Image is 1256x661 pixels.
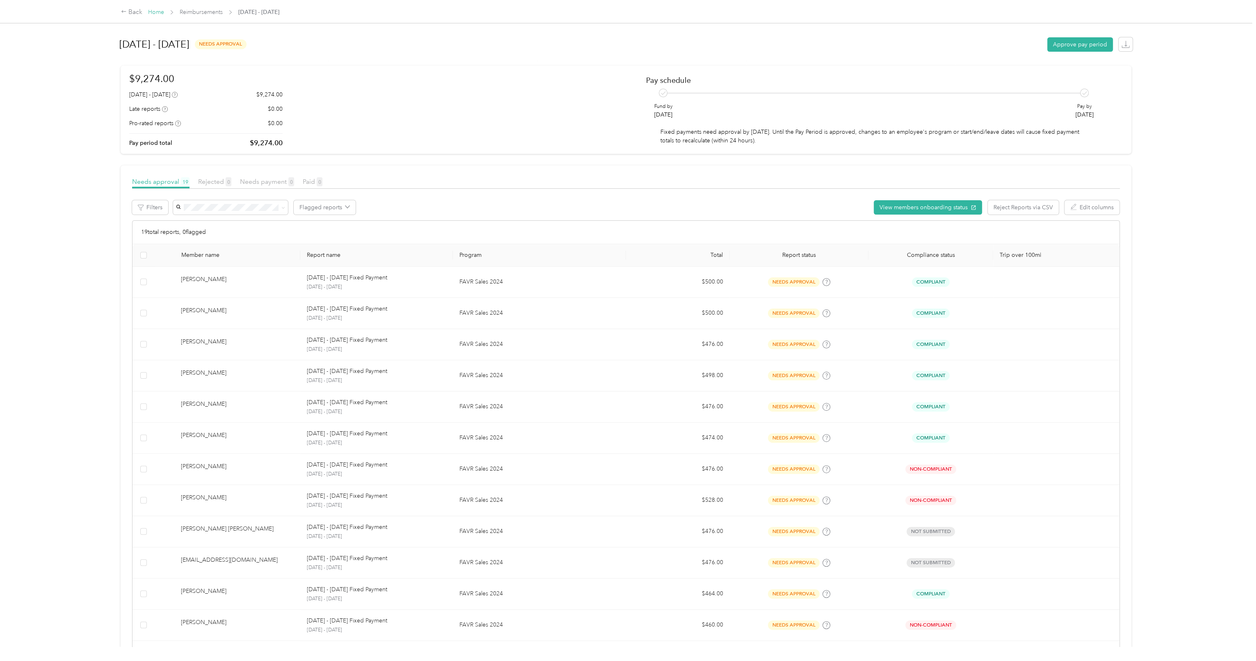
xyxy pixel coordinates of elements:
span: Compliance status [875,252,987,258]
td: FAVR Sales 2024 [453,547,626,579]
p: FAVR Sales 2024 [459,371,619,380]
td: FAVR Sales 2024 [453,516,626,547]
p: Trip over 100mi [1000,252,1113,258]
p: [DATE] - [DATE] [307,564,446,572]
span: Compliant [912,340,950,349]
td: $498.00 [626,360,730,391]
td: FAVR Sales 2024 [453,360,626,391]
td: FAVR Sales 2024 [453,329,626,360]
div: Total [633,252,723,258]
div: [PERSON_NAME] [181,337,294,352]
span: Needs approval [132,178,190,185]
td: $476.00 [626,454,730,485]
td: $476.00 [626,329,730,360]
p: FAVR Sales 2024 [459,620,619,629]
p: $0.00 [268,119,283,128]
span: needs approval [768,464,820,474]
span: Compliant [912,402,950,412]
div: Pro-rated reports [129,119,181,128]
p: [DATE] - [DATE] Fixed Payment [307,273,387,282]
p: [DATE] - [DATE] Fixed Payment [307,554,387,563]
a: Reimbursements [180,9,223,16]
div: [EMAIL_ADDRESS][DOMAIN_NAME] [181,556,294,570]
p: [DATE] - [DATE] Fixed Payment [307,492,387,501]
span: Compliant [912,277,950,287]
div: 19 total reports, 0 flagged [132,221,1119,244]
div: [PERSON_NAME] [181,618,294,632]
div: [PERSON_NAME] [181,368,294,383]
span: 0 [317,177,322,186]
td: $476.00 [626,391,730,423]
td: FAVR Sales 2024 [453,454,626,485]
p: [DATE] - [DATE] [307,439,446,447]
td: $474.00 [626,423,730,454]
td: $476.00 [626,547,730,579]
span: Needs payment [240,178,294,185]
span: 19 [181,177,190,186]
span: needs approval [768,309,820,318]
span: Report status [736,252,862,258]
p: $9,274.00 [256,90,283,99]
p: [DATE] - [DATE] Fixed Payment [307,336,387,345]
p: [DATE] [1076,110,1094,119]
h2: Pay schedule [646,76,1108,85]
button: Reject Reports via CSV [988,200,1059,215]
span: 0 [288,177,294,186]
span: needs approval [195,39,247,49]
p: FAVR Sales 2024 [459,558,619,567]
h1: $9,274.00 [129,71,283,86]
td: $500.00 [626,298,730,329]
p: [DATE] - [DATE] [307,471,446,478]
div: [PERSON_NAME] [181,431,294,445]
p: [DATE] - [DATE] Fixed Payment [307,523,387,532]
button: Filters [132,200,168,215]
span: needs approval [768,558,820,567]
span: Compliant [912,433,950,443]
span: needs approval [768,527,820,536]
th: Program [453,244,626,267]
p: [DATE] - [DATE] [307,627,446,634]
span: Rejected [198,178,231,185]
p: $0.00 [268,105,283,113]
p: Fixed payments need approval by [DATE]. Until the Pay Period is approved, changes to an employee'... [660,128,1094,145]
p: Pay by [1076,103,1094,110]
span: Paid [303,178,322,185]
div: [PERSON_NAME] [181,493,294,508]
span: Non-Compliant [905,464,956,474]
td: FAVR Sales 2024 [453,298,626,329]
span: Non-Compliant [905,620,956,630]
td: $528.00 [626,485,730,516]
button: Edit columns [1064,200,1119,215]
iframe: Everlance-gr Chat Button Frame [1210,615,1256,661]
span: Compliant [912,371,950,380]
p: [DATE] - [DATE] Fixed Payment [307,304,387,313]
span: needs approval [768,277,820,287]
span: 0 [226,177,231,186]
p: FAVR Sales 2024 [459,402,619,411]
td: FAVR Sales 2024 [453,391,626,423]
p: [DATE] - [DATE] [307,408,446,416]
p: Fund by [654,103,672,110]
p: FAVR Sales 2024 [459,464,619,473]
td: FAVR Sales 2024 [453,423,626,454]
span: needs approval [768,340,820,349]
th: Report name [300,244,453,267]
div: [PERSON_NAME] [181,275,294,289]
span: needs approval [768,589,820,599]
p: [DATE] - [DATE] [307,533,446,540]
p: [DATE] - [DATE] Fixed Payment [307,585,387,594]
span: needs approval [768,371,820,380]
div: Member name [181,252,294,258]
div: Late reports [129,105,168,113]
p: [DATE] - [DATE] [307,377,446,384]
p: FAVR Sales 2024 [459,527,619,536]
span: Compliant [912,589,950,599]
div: [PERSON_NAME] [PERSON_NAME] [181,524,294,539]
button: Flagged reports [294,200,356,215]
p: [DATE] - [DATE] Fixed Payment [307,460,387,469]
button: View members onboarding status [874,200,982,215]
div: [PERSON_NAME] [181,462,294,476]
p: [DATE] - [DATE] [307,284,446,291]
span: Not submitted [907,558,955,567]
td: FAVR Sales 2024 [453,579,626,610]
